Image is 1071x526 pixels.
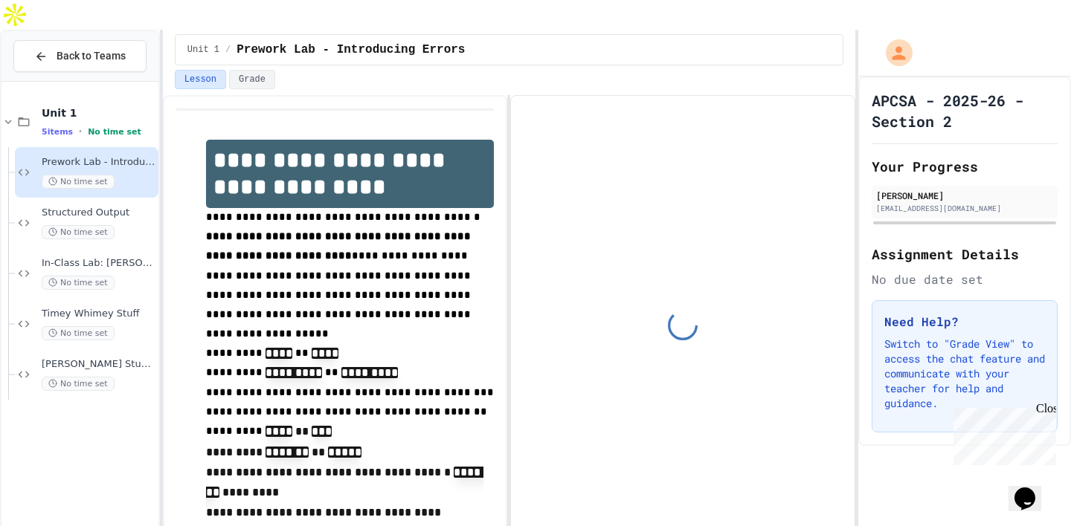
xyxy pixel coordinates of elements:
span: Back to Teams [57,48,126,64]
span: • [79,126,82,137]
span: No time set [42,225,115,239]
span: Prework Lab - Introducing Errors [237,41,465,59]
span: No time set [42,377,115,391]
span: Unit 1 [187,44,219,56]
span: Timey Whimey Stuff [42,308,155,320]
span: Structured Output [42,207,155,219]
iframe: chat widget [948,402,1056,465]
span: No time set [88,127,141,137]
span: No time set [42,276,115,290]
div: [EMAIL_ADDRESS][DOMAIN_NAME] [876,203,1053,214]
span: No time set [42,175,115,189]
button: Lesson [175,70,226,89]
span: Prework Lab - Introducing Errors [42,156,155,169]
div: No due date set [872,270,1058,288]
span: 5 items [42,127,73,137]
span: Unit 1 [42,106,155,120]
p: Switch to "Grade View" to access the chat feature and communicate with your teacher for help and ... [884,337,1045,411]
div: My Account [870,36,916,70]
div: [PERSON_NAME] [876,189,1053,202]
iframe: chat widget [1009,467,1056,511]
button: Grade [229,70,275,89]
span: No time set [42,326,115,340]
button: Back to Teams [13,40,147,72]
span: / [225,44,231,56]
h3: Need Help? [884,313,1045,331]
span: In-Class Lab: [PERSON_NAME] Stuff [42,257,155,270]
h1: APCSA - 2025-26 - Section 2 [872,90,1058,131]
h2: Your Progress [872,156,1058,177]
span: [PERSON_NAME] Stuff with Multiple Method Thingys [42,358,155,371]
div: Chat with us now!Close [6,6,103,94]
h2: Assignment Details [872,244,1058,264]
